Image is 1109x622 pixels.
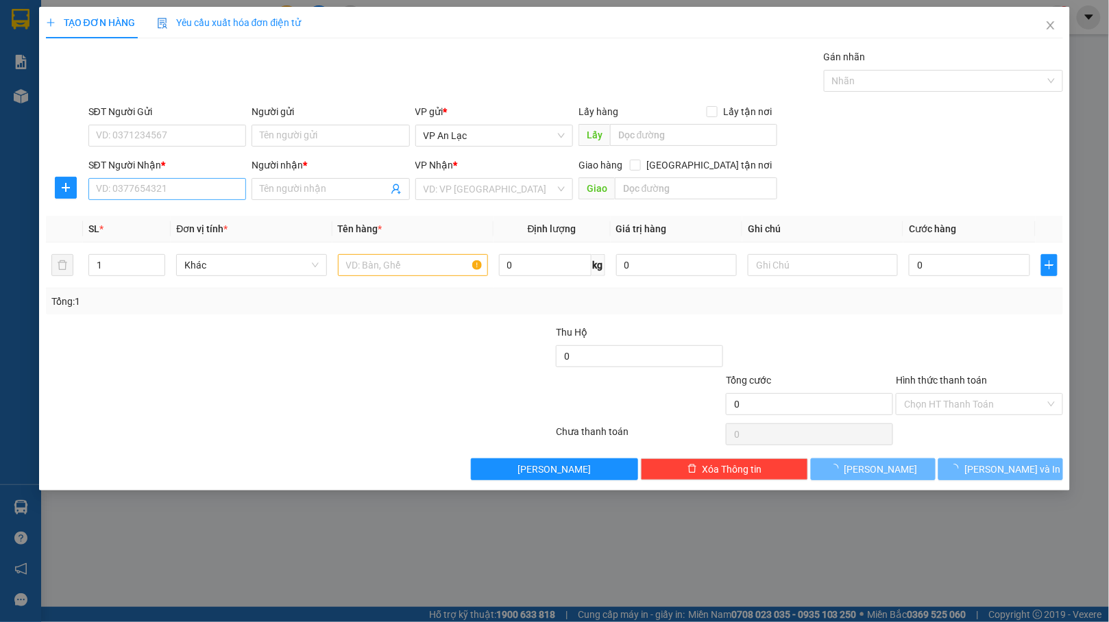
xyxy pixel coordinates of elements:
input: Dọc đường [615,177,777,199]
span: SL [88,223,99,234]
th: Ghi chú [742,216,903,242]
button: [PERSON_NAME] [471,458,638,480]
span: [PERSON_NAME] [518,462,592,477]
button: deleteXóa Thông tin [641,458,808,480]
span: kg [592,254,605,276]
span: loading [949,464,964,473]
input: Ghi Chú [748,254,898,276]
div: VP gửi [415,104,573,119]
span: delete [687,464,697,475]
span: Giá trị hàng [616,223,667,234]
button: delete [51,254,73,276]
span: VP An Lạc [424,125,565,146]
span: Decrease Value [149,265,164,275]
span: plus [46,18,56,27]
span: Xóa Thông tin [703,462,762,477]
button: [PERSON_NAME] [811,458,936,480]
span: Lấy [578,124,610,146]
span: VP Nhận [415,160,454,171]
span: plus [56,182,76,193]
span: Tên hàng [338,223,382,234]
span: Yêu cầu xuất hóa đơn điện tử [157,17,302,28]
span: TẠO ĐƠN HÀNG [46,17,135,28]
span: Thu Hộ [556,327,587,338]
span: user-add [391,184,402,195]
span: Increase Value [149,255,164,265]
span: Đơn vị tính [176,223,228,234]
span: [PERSON_NAME] [844,462,918,477]
input: 0 [616,254,737,276]
label: Gán nhãn [824,51,866,62]
span: Tổng cước [726,375,771,386]
span: Lấy hàng [578,106,618,117]
div: Người nhận [252,158,409,173]
span: Giao hàng [578,160,622,171]
button: Close [1032,7,1070,45]
button: plus [1041,254,1058,276]
img: icon [157,18,168,29]
span: [GEOGRAPHIC_DATA] tận nơi [641,158,777,173]
span: Định lượng [528,223,576,234]
div: Tổng: 1 [51,294,429,309]
span: Lấy tận nơi [718,104,777,119]
input: VD: Bàn, Ghế [338,254,488,276]
div: Chưa thanh toán [554,424,724,448]
span: Cước hàng [909,223,956,234]
span: Khác [184,255,318,275]
button: plus [55,177,77,199]
div: SĐT Người Nhận [88,158,246,173]
label: Hình thức thanh toán [896,375,987,386]
div: SĐT Người Gửi [88,104,246,119]
span: [PERSON_NAME] và In [964,462,1060,477]
div: Người gửi [252,104,409,119]
button: [PERSON_NAME] và In [938,458,1063,480]
span: plus [1042,260,1058,271]
input: Dọc đường [610,124,777,146]
span: Giao [578,177,615,199]
span: loading [829,464,844,473]
span: close [1045,20,1056,31]
span: up [154,257,162,265]
span: down [154,266,162,275]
